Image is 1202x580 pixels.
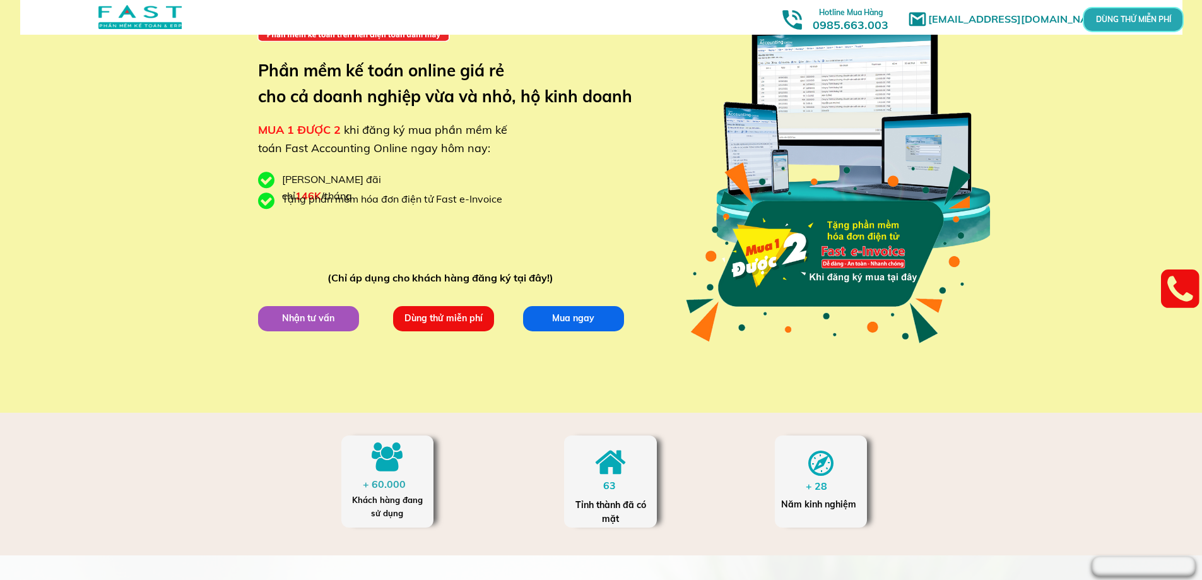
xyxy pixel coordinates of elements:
[295,189,321,202] span: 146K
[363,476,412,493] div: + 60.000
[928,11,1114,28] h1: [EMAIL_ADDRESS][DOMAIN_NAME]
[282,172,446,204] div: [PERSON_NAME] đãi chỉ /tháng
[806,478,839,495] div: + 28
[327,270,559,287] div: (Chỉ áp dụng cho khách hàng đăng ký tại đây!)
[392,305,494,331] p: Dùng thử miễn phí
[1116,16,1151,24] p: DÙNG THỬ MIỄN PHÍ
[781,497,860,511] div: Năm kinh nghiệm
[258,57,651,110] h3: Phần mềm kế toán online giá rẻ cho cả doanh nghiệp vừa và nhỏ, hộ kinh doanh
[348,494,427,520] div: Khách hàng đang sử dụng
[257,305,359,331] p: Nhận tư vấn
[522,305,624,331] p: Mua ngay
[574,498,647,526] div: Tỉnh thành đã có mặt
[282,191,512,208] div: Tặng phần mềm hóa đơn điện tử Fast e-Invoice
[603,478,628,494] div: 63
[258,122,507,155] span: khi đăng ký mua phần mềm kế toán Fast Accounting Online ngay hôm nay:
[258,122,341,137] span: MUA 1 ĐƯỢC 2
[799,4,902,32] h3: 0985.663.003
[819,8,883,17] span: Hotline Mua Hàng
